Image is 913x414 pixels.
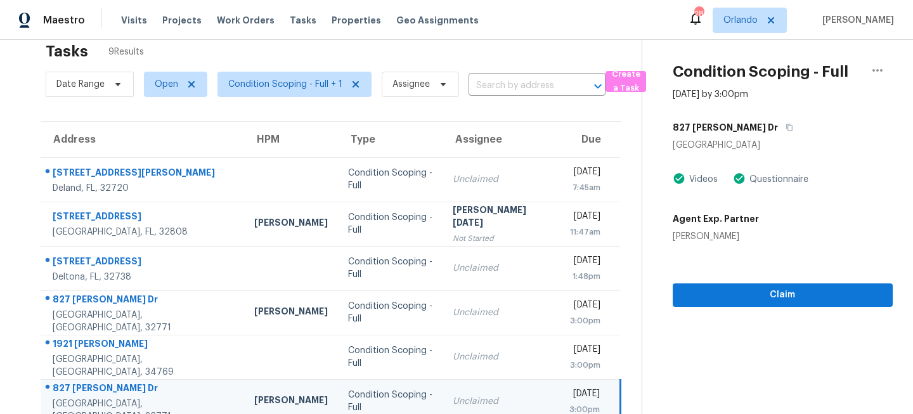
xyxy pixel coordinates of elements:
[685,173,718,186] div: Videos
[53,182,234,195] div: Deland, FL, 32720
[228,78,342,91] span: Condition Scoping - Full + 1
[569,343,601,359] div: [DATE]
[46,45,88,58] h2: Tasks
[569,181,601,194] div: 7:45am
[673,65,848,78] h2: Condition Scoping - Full
[673,139,893,152] div: [GEOGRAPHIC_DATA]
[43,14,85,27] span: Maestro
[121,14,147,27] span: Visits
[733,172,746,185] img: Artifact Present Icon
[683,287,883,303] span: Claim
[53,166,234,182] div: [STREET_ADDRESS][PERSON_NAME]
[453,395,548,408] div: Unclaimed
[453,204,548,232] div: [PERSON_NAME][DATE]
[559,122,621,157] th: Due
[612,67,640,96] span: Create a Task
[41,122,244,157] th: Address
[778,116,795,139] button: Copy Address
[817,14,894,27] span: [PERSON_NAME]
[673,172,685,185] img: Artifact Present Icon
[348,167,433,192] div: Condition Scoping - Full
[254,394,328,410] div: [PERSON_NAME]
[348,256,433,281] div: Condition Scoping - Full
[348,211,433,236] div: Condition Scoping - Full
[673,283,893,307] button: Claim
[348,300,433,325] div: Condition Scoping - Full
[348,344,433,370] div: Condition Scoping - Full
[569,387,600,403] div: [DATE]
[254,305,328,321] div: [PERSON_NAME]
[694,8,703,20] div: 28
[56,78,105,91] span: Date Range
[396,14,479,27] span: Geo Assignments
[453,173,548,186] div: Unclaimed
[469,76,570,96] input: Search by address
[348,389,433,414] div: Condition Scoping - Full
[673,88,748,101] div: [DATE] by 3:00pm
[453,306,548,319] div: Unclaimed
[53,293,234,309] div: 827 [PERSON_NAME] Dr
[53,382,234,398] div: 827 [PERSON_NAME] Dr
[723,14,758,27] span: Orlando
[569,226,601,238] div: 11:47am
[569,210,601,226] div: [DATE]
[108,46,144,58] span: 9 Results
[53,309,234,334] div: [GEOGRAPHIC_DATA], [GEOGRAPHIC_DATA], 32771
[244,122,338,157] th: HPM
[589,77,607,95] button: Open
[453,232,548,245] div: Not Started
[673,121,778,134] h5: 827 [PERSON_NAME] Dr
[605,71,646,92] button: Create a Task
[569,254,601,270] div: [DATE]
[673,212,759,225] h5: Agent Exp. Partner
[392,78,430,91] span: Assignee
[290,16,316,25] span: Tasks
[338,122,443,157] th: Type
[453,262,548,275] div: Unclaimed
[569,270,601,283] div: 1:48pm
[53,353,234,378] div: [GEOGRAPHIC_DATA], [GEOGRAPHIC_DATA], 34769
[53,271,234,283] div: Deltona, FL, 32738
[569,165,601,181] div: [DATE]
[569,314,601,327] div: 3:00pm
[332,14,381,27] span: Properties
[569,299,601,314] div: [DATE]
[443,122,559,157] th: Assignee
[53,255,234,271] div: [STREET_ADDRESS]
[217,14,275,27] span: Work Orders
[53,226,234,238] div: [GEOGRAPHIC_DATA], FL, 32808
[746,173,808,186] div: Questionnaire
[453,351,548,363] div: Unclaimed
[155,78,178,91] span: Open
[162,14,202,27] span: Projects
[53,210,234,226] div: [STREET_ADDRESS]
[569,359,601,372] div: 3:00pm
[673,230,759,243] div: [PERSON_NAME]
[53,337,234,353] div: 1921 [PERSON_NAME]
[254,216,328,232] div: [PERSON_NAME]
